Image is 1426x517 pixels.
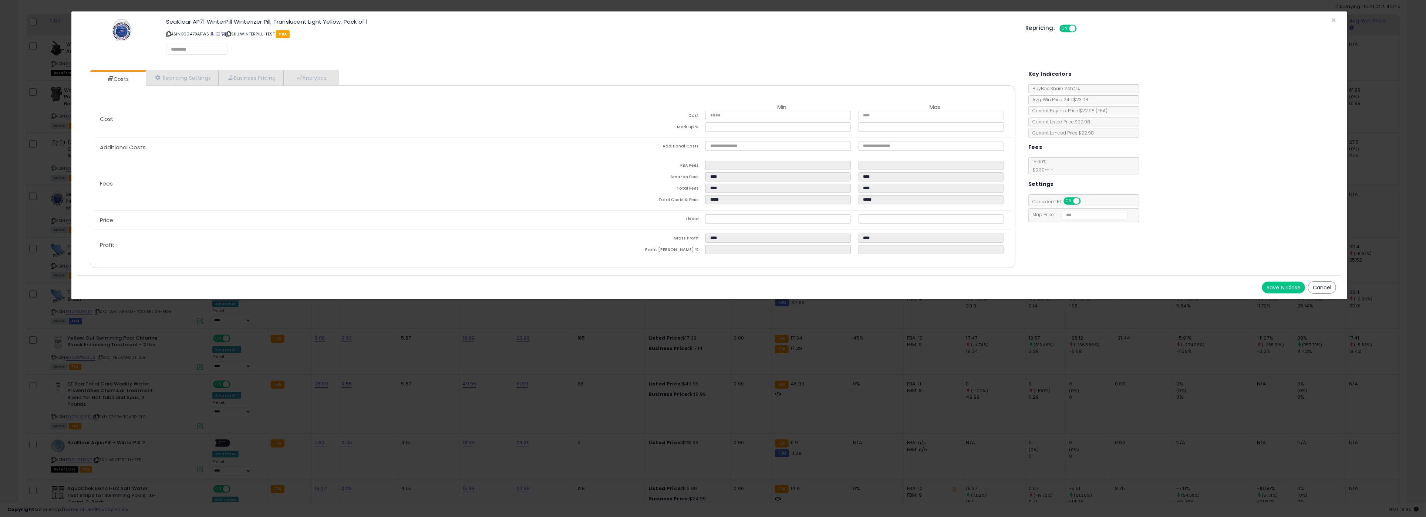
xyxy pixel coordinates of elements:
img: 51-E2st-m-L._SL60_.jpg [112,19,131,41]
td: Total Costs & Fees [553,195,705,207]
p: Cost [94,116,553,122]
td: Amazon Fees [553,172,705,184]
span: ON [1064,198,1073,204]
h3: SeaKlear AP71 WinterPill Winterizer Pill, Translucent Light Yellow, Pack of 1 [166,19,1014,24]
td: Gross Profit [553,234,705,245]
span: OFF [1076,25,1088,32]
span: Consider CPT: [1029,198,1090,205]
span: Map Price: [1029,211,1127,218]
span: BuyBox Share 24h: 2% [1029,85,1080,92]
span: $22.98 [1079,108,1108,114]
button: Save & Close [1262,282,1305,293]
span: ON [1061,25,1070,32]
span: ( FBA ) [1096,108,1108,114]
span: Current Listed Price: $22.98 [1029,119,1090,125]
p: ASIN: B00479AFWS | SKU: WINTERPILL-TEST [166,28,1014,40]
span: $0.30 min [1029,167,1054,173]
td: FBA Fees [553,161,705,172]
a: Business Pricing [219,70,283,85]
h5: Repricing: [1025,25,1055,31]
td: Mark up % [553,122,705,134]
a: BuyBox page [210,31,214,37]
p: Profit [94,242,553,248]
span: Avg. Win Price 24h: $23.08 [1029,96,1088,103]
td: Profit [PERSON_NAME] % [553,245,705,256]
p: Price [94,217,553,223]
td: Additional Costs [553,142,705,153]
button: Cancel [1308,281,1336,294]
a: Costs [90,72,145,86]
span: 15.00 % [1029,159,1054,173]
span: Current Buybox Price: [1029,108,1108,114]
span: OFF [1079,198,1091,204]
a: Repricing Settings [146,70,219,85]
h5: Settings [1028,180,1054,189]
a: All offer listings [216,31,220,37]
p: Fees [94,181,553,187]
h5: Fees [1028,143,1042,152]
h5: Key Indicators [1028,69,1072,79]
td: Cost [553,111,705,122]
p: Additional Costs [94,144,553,150]
span: × [1331,15,1336,25]
th: Max [859,104,1011,111]
td: Listed [553,214,705,226]
span: Current Landed Price: $22.98 [1029,130,1094,136]
a: Analytics [283,70,338,85]
td: Total Fees [553,184,705,195]
span: FBA [276,30,290,38]
th: Min [705,104,858,111]
a: Your listing only [221,31,225,37]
